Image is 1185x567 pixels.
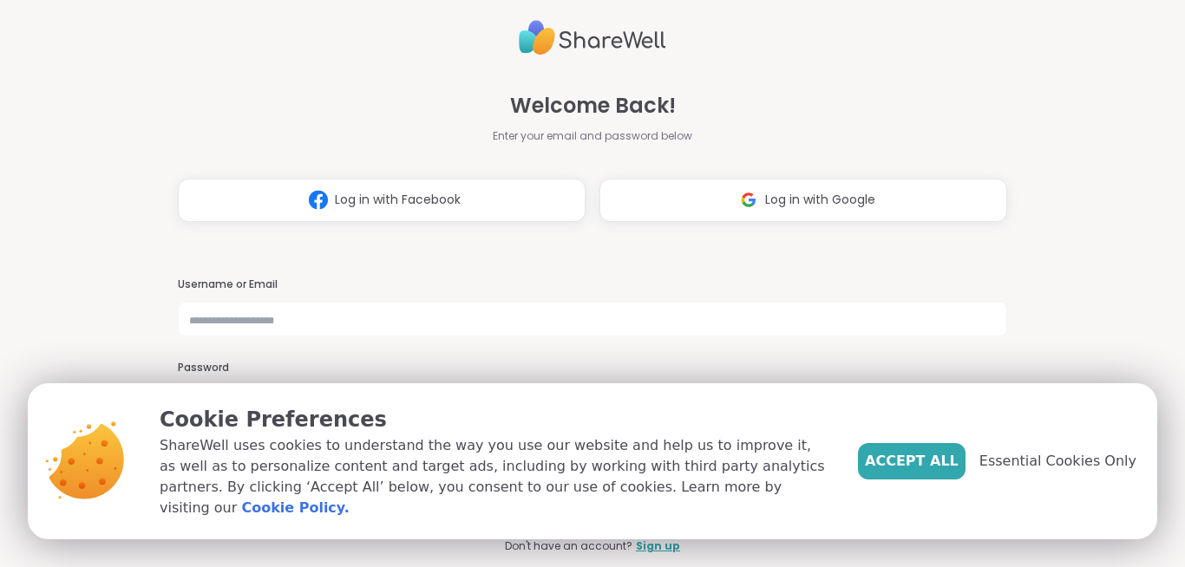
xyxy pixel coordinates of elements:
[765,191,875,209] span: Log in with Google
[858,443,966,479] button: Accept All
[519,13,666,62] img: ShareWell Logo
[636,538,680,554] a: Sign up
[732,184,765,216] img: ShareWell Logomark
[979,451,1136,472] span: Essential Cookies Only
[178,361,1007,375] h3: Password
[335,191,461,209] span: Log in with Facebook
[599,179,1007,222] button: Log in with Google
[493,128,692,144] span: Enter your email and password below
[160,435,830,518] p: ShareWell uses cookies to understand the way you use our website and help us to improve it, as we...
[178,179,586,222] button: Log in with Facebook
[302,184,335,216] img: ShareWell Logomark
[865,451,959,472] span: Accept All
[505,538,632,554] span: Don't have an account?
[160,404,830,435] p: Cookie Preferences
[510,90,676,121] span: Welcome Back!
[178,277,1007,292] h3: Username or Email
[241,498,349,518] a: Cookie Policy.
